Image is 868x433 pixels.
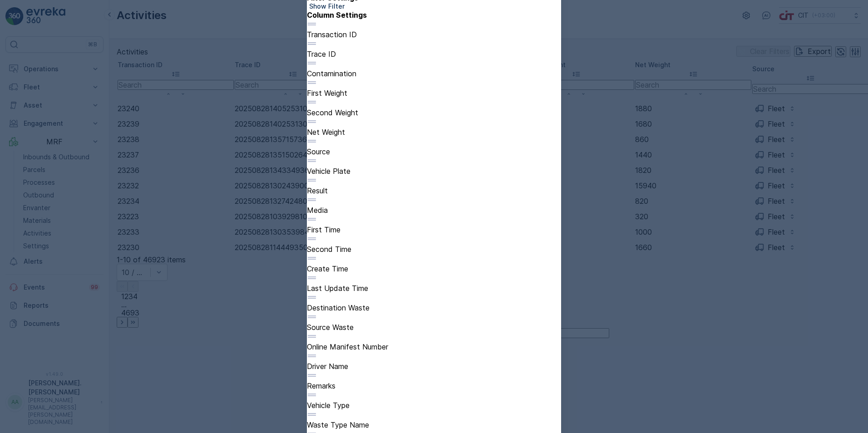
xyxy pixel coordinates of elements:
[307,117,561,136] div: Net Weight
[307,304,561,312] p: Destination Waste
[307,89,561,97] p: First Weight
[307,323,561,331] p: Source Waste
[307,362,561,370] p: Driver Name
[307,187,561,195] p: Result
[307,128,561,136] p: Net Weight
[307,390,561,409] div: Vehicle Type
[307,292,561,312] div: Destination Waste
[307,421,561,429] p: Waste Type Name
[307,273,561,292] div: Last Update Time
[307,11,561,19] h4: Column Settings
[307,331,561,351] div: Online Manifest Number
[307,30,561,39] p: Transaction ID
[307,265,561,273] p: Create Time
[307,156,561,175] div: Vehicle Plate
[307,97,561,117] div: Second Weight
[307,343,561,351] p: Online Manifest Number
[307,409,561,429] div: Waste Type Name
[307,136,561,156] div: Source
[307,234,561,253] div: Second Time
[307,370,561,390] div: Remarks
[307,312,561,331] div: Source Waste
[307,284,561,292] p: Last Update Time
[307,69,561,78] p: Contamination
[309,2,345,11] p: Show Filter
[307,195,561,214] div: Media
[307,58,561,78] div: Contamination
[307,214,561,234] div: First Time
[307,382,561,390] p: Remarks
[307,148,561,156] p: Source
[307,19,561,39] div: Transaction ID
[307,226,561,234] p: First Time
[307,206,561,214] p: Media
[307,253,561,273] div: Create Time
[307,108,561,117] p: Second Weight
[307,351,561,370] div: Driver Name
[307,50,561,58] p: Trace ID
[307,39,561,58] div: Trace ID
[307,78,561,97] div: First Weight
[307,245,561,253] p: Second Time
[307,167,561,175] p: Vehicle Plate
[307,401,561,409] p: Vehicle Type
[307,175,561,195] div: Result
